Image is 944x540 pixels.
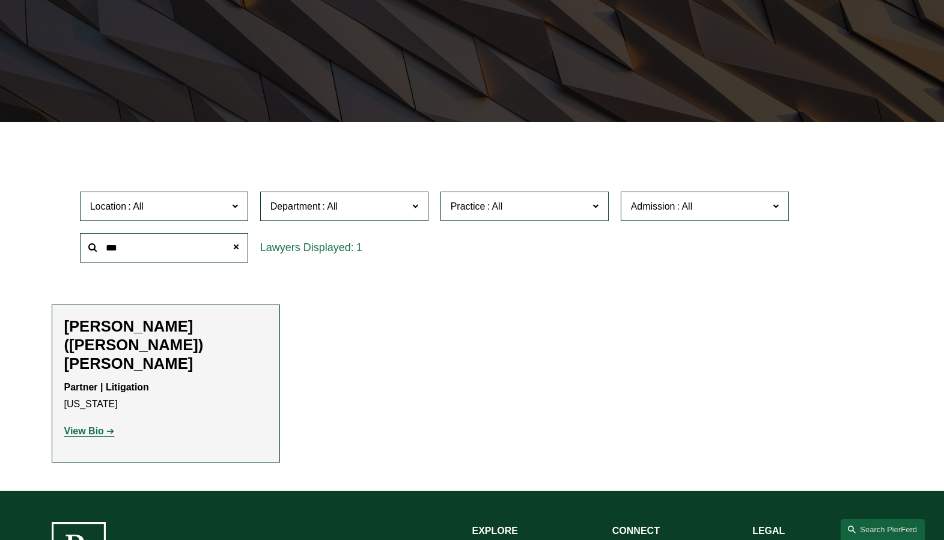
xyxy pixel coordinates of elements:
[64,426,115,436] a: View Bio
[270,201,321,211] span: Department
[472,526,518,536] strong: EXPLORE
[90,201,127,211] span: Location
[64,379,267,414] p: [US_STATE]
[612,526,660,536] strong: CONNECT
[631,201,675,211] span: Admission
[64,426,104,436] strong: View Bio
[752,526,785,536] strong: LEGAL
[64,382,149,392] strong: Partner | Litigation
[356,241,362,253] span: 1
[64,317,267,373] h2: [PERSON_NAME] ([PERSON_NAME]) [PERSON_NAME]
[841,519,925,540] a: Search this site
[451,201,486,211] span: Practice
